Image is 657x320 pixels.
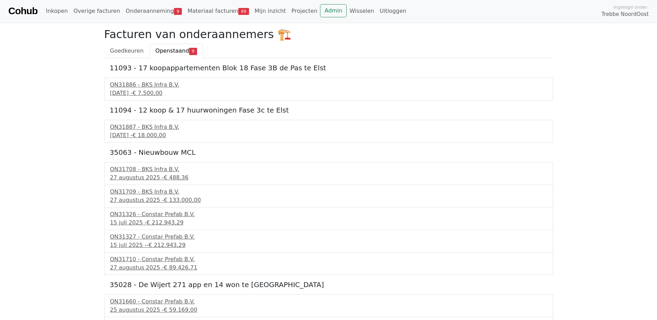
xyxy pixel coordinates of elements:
[110,188,547,204] a: ON31709 - BKS Infra B.V.27 augustus 2025 -€ 133.000,00
[110,81,547,89] div: ON31886 - BKS Infra B.V.
[110,210,547,219] div: ON31326 - Constar Prefab B.V.
[377,4,409,18] a: Uitloggen
[289,4,320,18] a: Projecten
[110,233,547,249] a: ON31327 - Constar Prefab B.V.15 juli 2025 --€ 212.943,29
[104,44,150,58] a: Goedkeuren
[8,3,37,19] a: Cohub
[104,28,553,41] h2: Facturen van onderaannemers 🏗️
[110,297,547,314] a: ON31660 - Constar Prefab B.V.25 augustus 2025 -€ 59.169,00
[110,255,547,272] a: ON31710 - Constar Prefab B.V.27 augustus 2025 -€ 89.426,71
[110,165,547,182] a: ON31708 - BKS Infra B.V.27 augustus 2025 -€ 488,36
[110,306,547,314] div: 25 augustus 2025 -
[110,264,547,272] div: 27 augustus 2025 -
[156,47,189,54] span: Openstaand
[164,197,201,203] span: € 133.000,00
[347,4,377,18] a: Wisselen
[174,8,182,15] span: 9
[132,90,162,96] span: € 7.500,00
[189,48,197,55] span: 9
[110,165,547,174] div: ON31708 - BKS Infra B.V.
[110,89,547,97] div: [DATE] -
[110,148,548,157] h5: 35063 - Nieuwbouw MCL
[147,242,186,248] span: -€ 212.943,29
[252,4,289,18] a: Mijn inzicht
[110,123,547,131] div: ON31887 - BKS Infra B.V.
[110,174,547,182] div: 27 augustus 2025 -
[110,219,547,227] div: 15 juli 2025 -
[43,4,70,18] a: Inkopen
[110,233,547,241] div: ON31327 - Constar Prefab B.V.
[110,47,144,54] span: Goedkeuren
[110,64,548,72] h5: 11093 - 17 koopappartementen Blok 18 Fase 3B de Pas te Elst
[71,4,123,18] a: Overige facturen
[147,219,184,226] span: € 212.943,29
[123,4,185,18] a: Onderaanneming9
[164,174,188,181] span: € 488,36
[150,44,203,58] a: Openstaand9
[110,131,547,140] div: [DATE] -
[238,8,249,15] span: 69
[110,255,547,264] div: ON31710 - Constar Prefab B.V.
[164,306,197,313] span: € 59.169,00
[110,241,547,249] div: 15 juli 2025 -
[110,81,547,97] a: ON31886 - BKS Infra B.V.[DATE] -€ 7.500,00
[110,196,547,204] div: 27 augustus 2025 -
[132,132,166,139] span: € 18.000,00
[110,210,547,227] a: ON31326 - Constar Prefab B.V.15 juli 2025 -€ 212.943,29
[602,10,649,18] span: Trebbe NoordOost
[110,297,547,306] div: ON31660 - Constar Prefab B.V.
[164,264,197,271] span: € 89.426,71
[110,281,548,289] h5: 35028 - De Wijert 271 app en 14 won te [GEOGRAPHIC_DATA]
[110,123,547,140] a: ON31887 - BKS Infra B.V.[DATE] -€ 18.000,00
[320,4,347,17] a: Admin
[613,4,649,10] span: Ingelogd onder:
[110,106,548,114] h5: 11094 - 12 koop & 17 huurwoningen Fase 3c te Elst
[110,188,547,196] div: ON31709 - BKS Infra B.V.
[185,4,252,18] a: Materiaal facturen69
